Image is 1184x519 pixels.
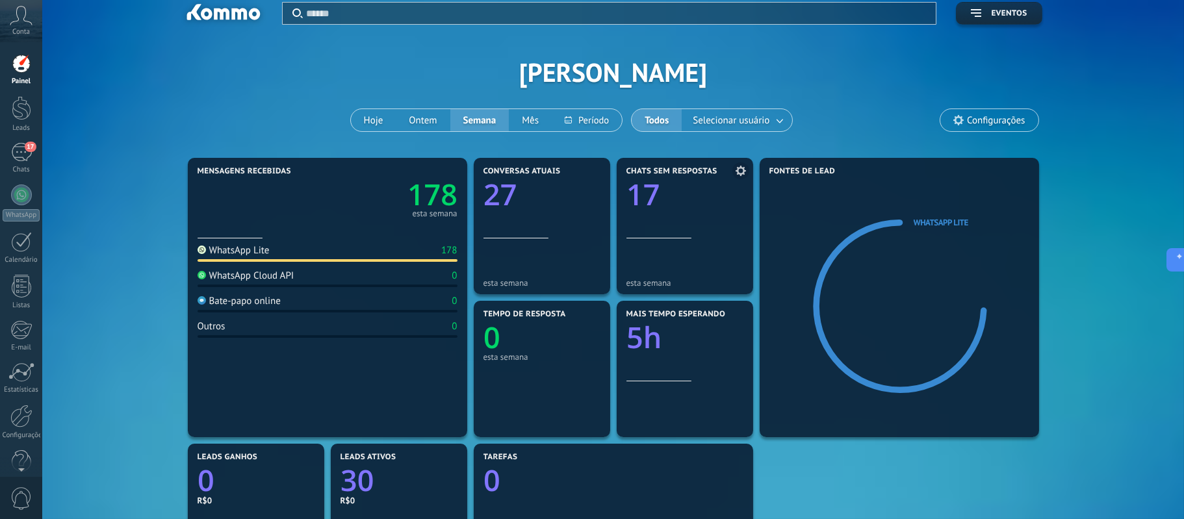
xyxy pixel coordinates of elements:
[991,9,1027,18] span: Eventos
[483,167,561,176] span: Conversas atuais
[483,352,600,362] div: esta semana
[341,461,374,500] text: 30
[3,344,40,352] div: E-mail
[452,270,457,282] div: 0
[198,271,206,279] img: WhatsApp Cloud API
[198,295,281,307] div: Bate-papo online
[328,175,457,214] a: 178
[632,109,682,131] button: Todos
[483,461,743,500] a: 0
[626,167,717,176] span: Chats sem respostas
[198,296,206,305] img: Bate-papo online
[3,209,40,222] div: WhatsApp
[626,278,743,288] div: esta semana
[198,453,258,462] span: Leads ganhos
[956,2,1042,25] button: Eventos
[3,166,40,174] div: Chats
[483,453,518,462] span: Tarefas
[3,256,40,264] div: Calendário
[914,217,968,228] a: WhatsApp Lite
[198,461,315,500] a: 0
[483,175,517,214] text: 27
[198,167,291,176] span: Mensagens recebidas
[452,320,457,333] div: 0
[3,386,40,394] div: Estatísticas
[626,318,743,357] a: 5h
[967,115,1025,126] span: Configurações
[198,270,294,282] div: WhatsApp Cloud API
[690,112,772,129] span: Selecionar usuário
[682,109,792,131] button: Selecionar usuário
[509,109,552,131] button: Mês
[12,28,30,36] span: Conta
[3,77,40,86] div: Painel
[407,175,457,214] text: 178
[396,109,450,131] button: Ontem
[198,461,214,500] text: 0
[341,495,457,506] div: R$0
[3,301,40,310] div: Listas
[483,318,500,357] text: 0
[626,318,662,357] text: 5h
[3,431,40,440] div: Configurações
[341,461,457,500] a: 30
[483,278,600,288] div: esta semana
[412,210,457,217] div: esta semana
[450,109,509,131] button: Semana
[626,175,660,214] text: 17
[626,310,726,319] span: Mais tempo esperando
[769,167,836,176] span: Fontes de lead
[552,109,622,131] button: Período
[198,495,315,506] div: R$0
[3,124,40,133] div: Leads
[483,461,500,500] text: 0
[198,244,270,257] div: WhatsApp Lite
[452,295,457,307] div: 0
[441,244,457,257] div: 178
[351,109,396,131] button: Hoje
[341,453,396,462] span: Leads ativos
[198,320,225,333] div: Outros
[483,310,566,319] span: Tempo de resposta
[198,246,206,254] img: WhatsApp Lite
[25,142,36,152] span: 17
